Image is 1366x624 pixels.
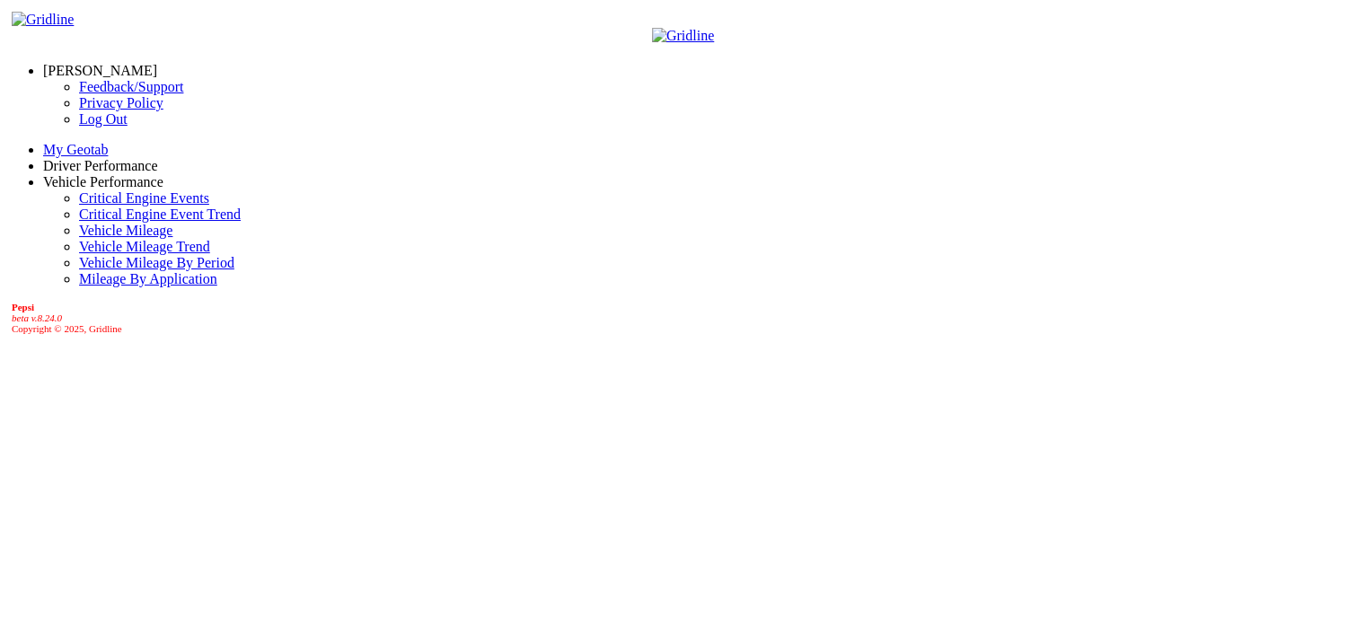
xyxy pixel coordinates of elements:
a: Mileage By Application [79,271,217,286]
i: beta v.8.24.0 [12,312,62,323]
a: [PERSON_NAME] [43,63,157,78]
a: Vehicle Mileage Trend [79,239,210,254]
b: Pepsi [12,302,34,312]
img: Gridline [12,12,74,28]
a: My Geotab [43,142,108,157]
img: Gridline [652,28,714,44]
a: Vehicle Mileage By Period [79,255,234,270]
a: Privacy Policy [79,95,163,110]
a: Vehicle Performance [43,174,163,189]
div: Copyright © 2025, Gridline [12,302,1359,334]
a: Vehicle Mileage [79,223,172,238]
a: Feedback/Support [79,79,183,94]
a: Critical Engine Event Trend [79,207,241,222]
a: Critical Engine Events [79,190,209,206]
a: Log Out [79,111,128,127]
a: Driver Performance [43,158,158,173]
